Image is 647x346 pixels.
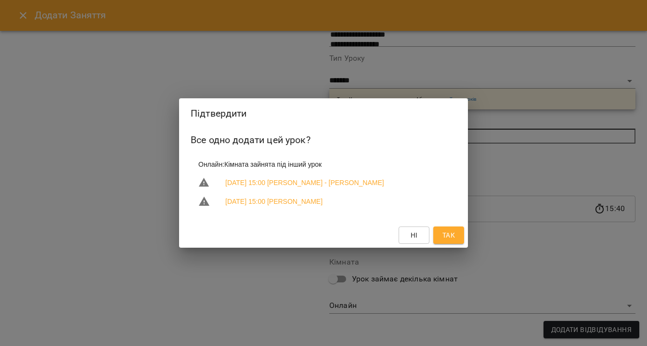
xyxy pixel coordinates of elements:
[191,156,456,173] li: Онлайн : Кімната зайнята під інший урок
[225,178,384,187] a: [DATE] 15:00 [PERSON_NAME] - [PERSON_NAME]
[411,229,418,241] span: Ні
[191,106,456,121] h2: Підтвердити
[225,197,323,206] a: [DATE] 15:00 [PERSON_NAME]
[399,226,429,244] button: Ні
[442,229,455,241] span: Так
[433,226,464,244] button: Так
[191,133,456,147] h6: Все одно додати цей урок?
